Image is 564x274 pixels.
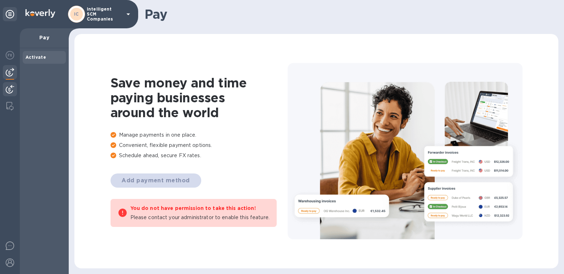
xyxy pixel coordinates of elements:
p: Pay [26,34,63,41]
div: Unpin categories [3,7,17,21]
p: Intelligent SCM Companies [87,7,122,22]
p: Please contact your administrator to enable this feature. [130,214,270,221]
img: Foreign exchange [6,51,14,59]
b: Activate [26,55,46,60]
p: Manage payments in one place. [111,131,288,139]
h1: Pay [145,7,553,22]
p: Schedule ahead, secure FX rates. [111,152,288,159]
h1: Save money and time paying businesses around the world [111,75,288,120]
img: Logo [26,9,55,18]
b: You do not have permission to take this action! [130,205,256,211]
b: IC [74,11,79,17]
p: Convenient, flexible payment options. [111,142,288,149]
